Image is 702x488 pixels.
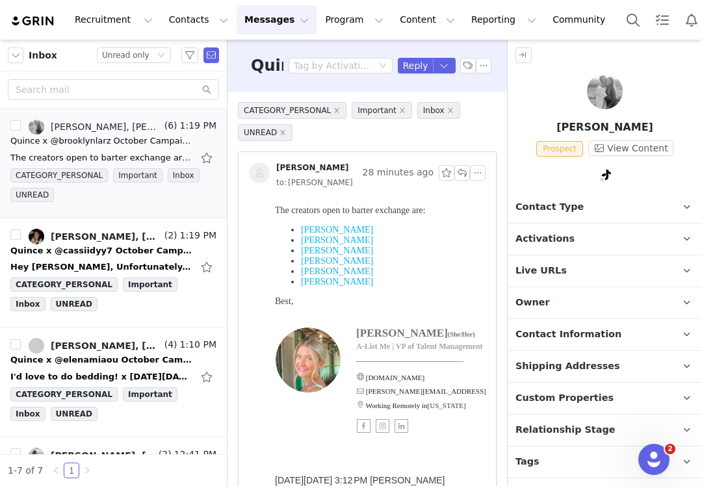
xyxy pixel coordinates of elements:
button: Contacts [161,5,236,34]
h3: Quince x @brooklynlarz October Campaign! [251,54,634,77]
span: Tags [515,455,539,469]
span: Important [352,102,412,119]
font: (She/Her) [178,131,205,138]
div: Quince x @elenamiaou October Campaign! [10,353,192,366]
span: Send Email [203,47,219,63]
a: [PERSON_NAME], [PERSON_NAME], [PERSON_NAME] [29,229,162,244]
a: [PERSON_NAME][EMAIL_ADDRESS][DOMAIN_NAME] [96,187,276,195]
a: Working Remotely in [96,201,158,209]
p: [PERSON_NAME] [508,120,702,135]
i: icon: close [399,107,406,114]
a: [PERSON_NAME] [31,45,103,55]
span: Important [123,387,177,402]
span: Inbox [168,168,200,183]
span: Inbox [10,407,45,421]
i: icon: down [379,62,387,71]
div: Hey Alexandra, Unfortunately, Cassidy is not based in the US. May you provide more details surrou... [10,261,192,274]
i: icon: close [333,107,340,114]
button: Messages [237,5,317,34]
a: [PERSON_NAME], [PERSON_NAME] [29,448,156,463]
span: Important [113,168,162,183]
a: Tasks [648,5,677,34]
em: @onequince [14,423,73,434]
img: Brooklyn Larsen [587,73,623,109]
img: f03e457f-9a6a-4e94-93bd-0a152bdc9066--s.jpg [29,448,44,463]
img: ad0c6ce3-8b8b-44f0-a1af-01b4b1875cd9.jpg [29,229,44,244]
p: Hi [PERSON_NAME], [14,315,211,326]
input: Search mail [8,79,219,100]
button: Program [317,5,391,34]
i: icon: close [447,107,454,114]
img: grin logo [10,15,56,27]
span: A-List Me | VP of Talent Management [86,142,213,151]
div: [PERSON_NAME] [276,162,349,173]
a: [PERSON_NAME] [31,66,103,76]
img: linkedin [125,219,138,233]
a: 1 [64,463,79,478]
button: Reply [398,58,434,73]
span: Owner [515,296,550,310]
span: Relationship Stage [515,423,616,437]
li: Previous Page [48,463,64,478]
span: Live URLs [515,264,567,278]
span: 28 minutes ago [363,165,434,181]
div: I'd love to do bedding! x On Tue, Sep 30, 2025 at 1:37 PM Alex Mekikian <alexandra.mekikian@onequ... [10,370,192,383]
a: [PERSON_NAME] [31,25,103,34]
div: Tag by Activation [294,59,370,72]
button: Recruitment [67,5,161,34]
span: 2 [665,444,675,454]
img: photo [6,127,71,192]
span: [US_STATE] [87,201,196,209]
span: (2) [162,229,177,242]
span: UNREAD [238,124,292,141]
button: Reporting [463,5,544,34]
span: CATEGORY_PERSONAL [238,102,346,119]
i: icon: close [279,129,286,136]
a: [PERSON_NAME], [PERSON_NAME] [29,338,162,353]
div: [PERSON_NAME], [PERSON_NAME], [PERSON_NAME] [51,231,162,242]
a: [PERSON_NAME] [31,77,103,86]
i: icon: search [202,85,211,94]
div: Quince x @cassiidyy7 October Campaign! [10,244,192,257]
iframe: Intercom live chat [638,444,669,475]
font: _________________________________ [86,155,194,162]
img: placeholder-contacts.jpeg [249,162,270,183]
span: Contact Information [515,327,621,342]
a: Community [545,5,619,34]
span: [PERSON_NAME] [86,127,178,139]
div: [PERSON_NAME], [PERSON_NAME] [51,340,162,351]
span: UNREAD [10,188,54,202]
img: bdf1a491-225a-4514-9499-d4528e4f128f.jpg [29,119,44,135]
div: Quince x @brooklynlarz October Campaign! [10,135,192,148]
a: [DOMAIN_NAME] [96,173,155,181]
div: Best, [5,96,211,107]
img: a23189ab-9135-47c1-8d5c-fde6808983be.png [14,385,61,400]
font: ᐧ [5,264,7,271]
a: [PERSON_NAME], [PERSON_NAME] [29,119,162,135]
li: 1-7 of 7 [8,463,43,478]
a: [PERSON_NAME][EMAIL_ADDRESS][PERSON_NAME][DOMAIN_NAME] [5,285,167,306]
span: (2) [156,448,172,461]
img: instagram [106,219,120,233]
img: icon [87,201,94,208]
p: I completely understand and will keep Brooklyn in mind for future paid campaigns! Also, if you do... [14,335,211,376]
div: [DATE][DATE] 3:12 PM [PERSON_NAME] < > wrote: [5,275,211,306]
i: icon: left [52,467,60,474]
span: 12:41 PM [172,448,216,463]
span: Activations [515,232,575,246]
span: Shipping Addresses [515,359,620,374]
span: Important [123,277,177,292]
span: Inbox [417,102,460,119]
div: [PERSON_NAME] 28 minutes agoto:[PERSON_NAME] [239,152,496,200]
a: [PERSON_NAME] [31,56,103,66]
img: icon [87,173,94,180]
button: Search [619,5,647,34]
span: Contact Type [515,200,584,214]
span: (4) [162,338,177,352]
a: [PERSON_NAME] [31,35,103,45]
